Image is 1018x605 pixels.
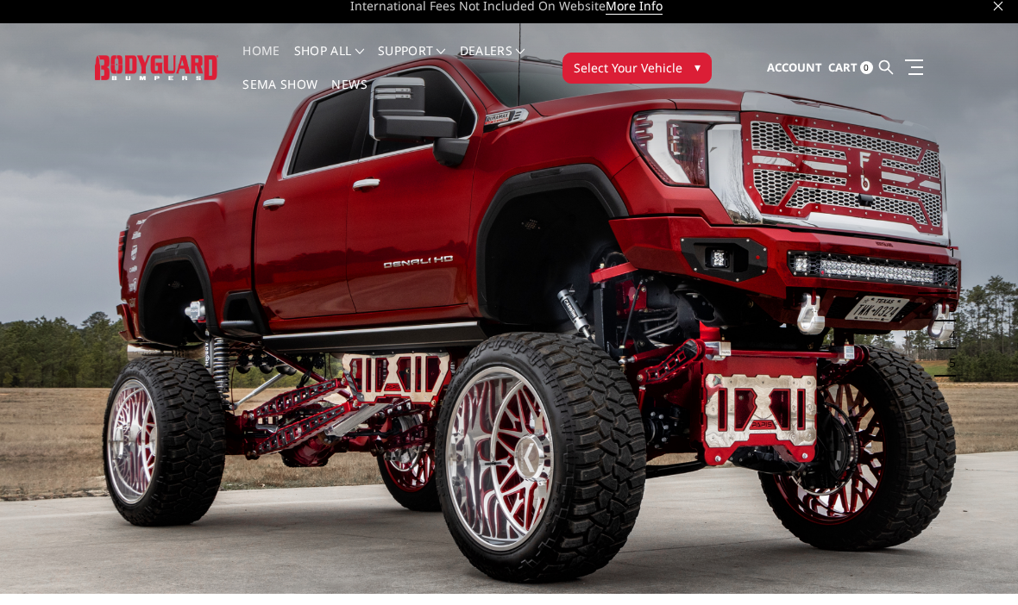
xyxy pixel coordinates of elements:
[860,62,873,75] span: 0
[939,267,956,295] button: 2 of 5
[939,240,956,267] button: 1 of 5
[294,46,364,79] a: shop all
[242,79,317,113] a: SEMA Show
[95,56,218,80] img: BODYGUARD BUMPERS
[828,46,873,92] a: Cart 0
[828,60,858,76] span: Cart
[694,59,701,77] span: ▾
[242,46,280,79] a: Home
[562,53,712,84] button: Select Your Vehicle
[767,60,822,76] span: Account
[460,46,525,79] a: Dealers
[331,79,367,113] a: News
[939,322,956,350] button: 4 of 5
[939,350,956,377] button: 5 of 5
[378,46,446,79] a: Support
[939,295,956,322] button: 3 of 5
[574,59,682,78] span: Select Your Vehicle
[767,46,822,92] a: Account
